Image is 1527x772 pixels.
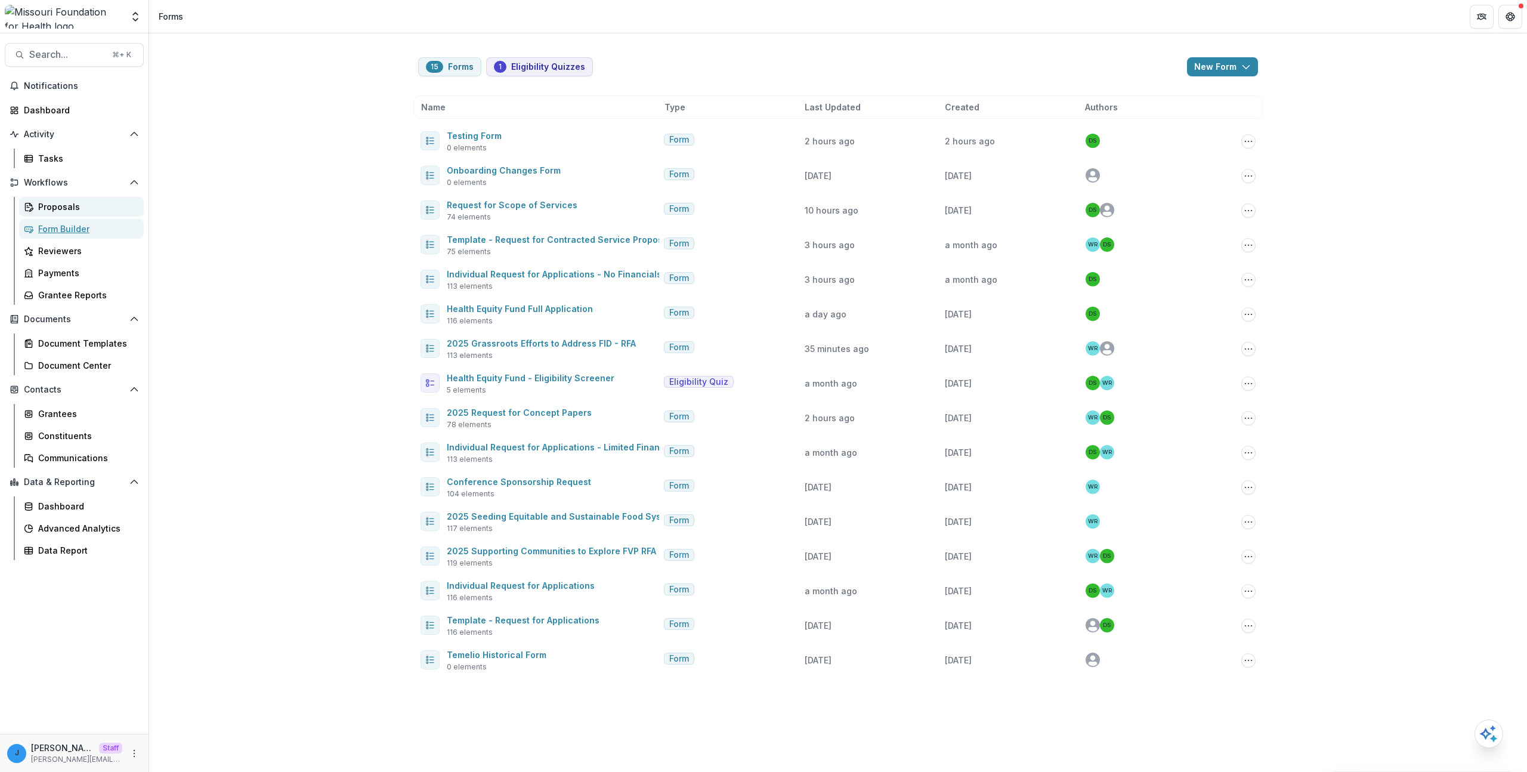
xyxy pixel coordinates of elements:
div: Grantee Reports [38,289,134,301]
div: Wendy Rohrbach [1088,518,1098,524]
button: Options [1241,134,1256,149]
span: 3 hours ago [805,274,855,285]
button: Partners [1470,5,1494,29]
span: 74 elements [447,212,491,223]
span: Eligibility Quiz [669,377,728,387]
span: Contacts [24,385,125,395]
div: Tasks [38,152,134,165]
span: Authors [1085,101,1118,113]
button: Open Activity [5,125,144,144]
span: a month ago [945,240,997,250]
button: Get Help [1498,5,1522,29]
button: Open entity switcher [127,5,144,29]
span: Form [669,273,689,283]
button: Options [1241,480,1256,495]
div: Deena Scotti [1089,449,1096,455]
button: More [127,746,141,761]
span: Form [669,619,689,629]
a: Payments [19,263,144,283]
span: [DATE] [805,171,831,181]
div: Deena Scotti [1103,415,1111,421]
span: [DATE] [945,447,972,458]
span: [DATE] [805,517,831,527]
div: Wendy Rohrbach [1088,345,1098,351]
span: [DATE] [945,171,972,181]
span: Created [945,101,979,113]
span: a month ago [945,274,997,285]
span: 10 hours ago [805,205,858,215]
span: [DATE] [945,309,972,319]
button: Options [1241,446,1256,460]
div: Reviewers [38,245,134,257]
button: Open AI Assistant [1475,719,1503,748]
a: Advanced Analytics [19,518,144,538]
div: Deena Scotti [1089,138,1096,144]
span: 3 hours ago [805,240,855,250]
a: Document Center [19,356,144,375]
button: Options [1241,619,1256,633]
button: Options [1241,376,1256,391]
span: 5 elements [447,385,486,396]
a: Dashboard [19,496,144,516]
span: Last Updated [805,101,861,113]
span: [DATE] [945,378,972,388]
svg: avatar [1100,341,1114,356]
div: Form Builder [38,223,134,235]
div: Wendy Rohrbach [1102,588,1112,594]
span: 104 elements [447,489,494,499]
span: 0 elements [447,143,487,153]
span: Activity [24,129,125,140]
a: Individual Request for Applications - No Financials [447,269,662,279]
a: 2025 Supporting Communities to Explore FVP RFA [447,546,656,556]
div: Dashboard [38,500,134,512]
svg: avatar [1086,653,1100,667]
div: Wendy Rohrbach [1088,484,1098,490]
span: Form [669,239,689,249]
div: Proposals [38,200,134,213]
div: Dashboard [24,104,134,116]
a: 2025 Request for Concept Papers [447,407,592,418]
nav: breadcrumb [154,8,188,25]
div: Advanced Analytics [38,522,134,535]
span: Form [669,308,689,318]
span: [DATE] [945,344,972,354]
a: Grantee Reports [19,285,144,305]
p: Staff [99,743,122,754]
a: Individual Request for Applications - Limited Financials [447,442,680,452]
button: Open Workflows [5,173,144,192]
a: 2025 Seeding Equitable and Sustainable Food Systems [447,511,681,521]
div: Document Templates [38,337,134,350]
span: Form [669,481,689,491]
span: 113 elements [447,281,493,292]
span: 0 elements [447,662,487,672]
span: 2 hours ago [945,136,995,146]
a: Template - Request for Applications [447,615,599,625]
span: [DATE] [945,205,972,215]
div: Communications [38,452,134,464]
svg: avatar [1100,203,1114,217]
a: Template - Request for Contracted Service Proposals [447,234,675,245]
span: a day ago [805,309,846,319]
span: Form [669,169,689,180]
div: Payments [38,267,134,279]
img: Missouri Foundation for Health logo [5,5,122,29]
span: [DATE] [945,551,972,561]
button: Forms [418,57,481,76]
a: Dashboard [5,100,144,120]
span: Workflows [24,178,125,188]
button: Options [1241,411,1256,425]
span: [DATE] [805,655,831,665]
a: Proposals [19,197,144,217]
div: Data Report [38,544,134,557]
span: 119 elements [447,558,493,569]
button: Options [1241,549,1256,564]
a: Individual Request for Applications [447,580,595,591]
div: Grantees [38,407,134,420]
span: Form [669,585,689,595]
span: a month ago [805,447,857,458]
span: 116 elements [447,627,493,638]
span: 116 elements [447,592,493,603]
a: Request for Scope of Services [447,200,577,210]
button: Open Contacts [5,380,144,399]
span: 0 elements [447,177,487,188]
